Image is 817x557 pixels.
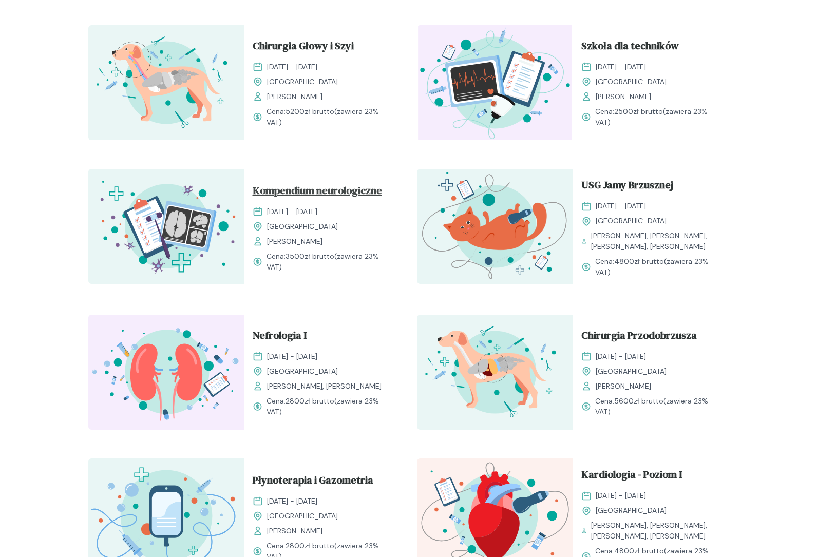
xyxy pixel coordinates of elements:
span: [DATE] - [DATE] [596,351,646,362]
span: [GEOGRAPHIC_DATA] [596,216,667,226]
span: [GEOGRAPHIC_DATA] [596,505,667,516]
span: Cena: (zawiera 23% VAT) [267,106,392,128]
a: Kompendium neurologiczne [253,183,392,202]
span: 4800 zł brutto [614,546,664,555]
span: Kardiologia - Poziom I [581,467,682,486]
span: Cena: (zawiera 23% VAT) [595,106,721,128]
span: [PERSON_NAME] [267,236,322,247]
span: 2800 zł brutto [286,396,334,406]
span: [DATE] - [DATE] [267,206,317,217]
span: Chirurgia Przodobrzusza [581,328,697,347]
img: ZqFXfB5LeNNTxeHy_ChiruGS_T.svg [88,25,244,140]
a: Chirurgia Głowy i Szyi [253,38,392,57]
span: [GEOGRAPHIC_DATA] [267,76,338,87]
span: [DATE] - [DATE] [267,496,317,507]
span: USG Jamy Brzusznej [581,177,673,197]
span: [PERSON_NAME], [PERSON_NAME], [PERSON_NAME], [PERSON_NAME] [591,520,721,542]
span: [PERSON_NAME] [267,526,322,536]
img: ZpbG_h5LeNNTxNnP_USG_JB_T.svg [417,169,573,284]
span: [DATE] - [DATE] [596,62,646,72]
span: [PERSON_NAME], [PERSON_NAME] [267,381,382,392]
span: [PERSON_NAME] [596,91,651,102]
img: ZpbSsR5LeNNTxNrh_Nefro_T.svg [88,315,244,430]
a: Nefrologia I [253,328,392,347]
span: Cena: (zawiera 23% VAT) [267,396,392,417]
span: [DATE] - [DATE] [596,490,646,501]
span: [GEOGRAPHIC_DATA] [596,366,667,377]
span: Cena: (zawiera 23% VAT) [595,256,721,278]
span: Cena: (zawiera 23% VAT) [595,396,721,417]
span: Cena: (zawiera 23% VAT) [267,251,392,273]
span: Chirurgia Głowy i Szyi [253,38,354,57]
span: Kompendium neurologiczne [253,183,382,202]
span: Nefrologia I [253,328,307,347]
span: [PERSON_NAME] [267,91,322,102]
a: Chirurgia Przodobrzusza [581,328,721,347]
img: Z2B_FZbqstJ98k08_Technicy_T.svg [417,25,573,140]
span: [GEOGRAPHIC_DATA] [267,511,338,522]
span: Szkoła dla techników [581,38,679,57]
span: 3500 zł brutto [286,252,334,261]
span: [PERSON_NAME] [596,381,651,392]
span: [DATE] - [DATE] [596,201,646,212]
span: 5600 zł brutto [614,396,663,406]
span: [PERSON_NAME], [PERSON_NAME], [PERSON_NAME], [PERSON_NAME] [591,231,721,252]
a: Płynoterapia i Gazometria [253,472,392,492]
img: Z2B805bqstJ98kzs_Neuro_T.svg [88,169,244,284]
span: [GEOGRAPHIC_DATA] [267,221,338,232]
a: USG Jamy Brzusznej [581,177,721,197]
span: 2500 zł brutto [614,107,663,116]
span: 2800 zł brutto [286,541,334,550]
span: 4800 zł brutto [614,257,664,266]
span: [GEOGRAPHIC_DATA] [267,366,338,377]
a: Szkoła dla techników [581,38,721,57]
a: Kardiologia - Poziom I [581,467,721,486]
span: [DATE] - [DATE] [267,351,317,362]
span: [DATE] - [DATE] [267,62,317,72]
span: [GEOGRAPHIC_DATA] [596,76,667,87]
span: Płynoterapia i Gazometria [253,472,373,492]
img: ZpbG-B5LeNNTxNnI_ChiruJB_T.svg [417,315,573,430]
span: 5200 zł brutto [286,107,334,116]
